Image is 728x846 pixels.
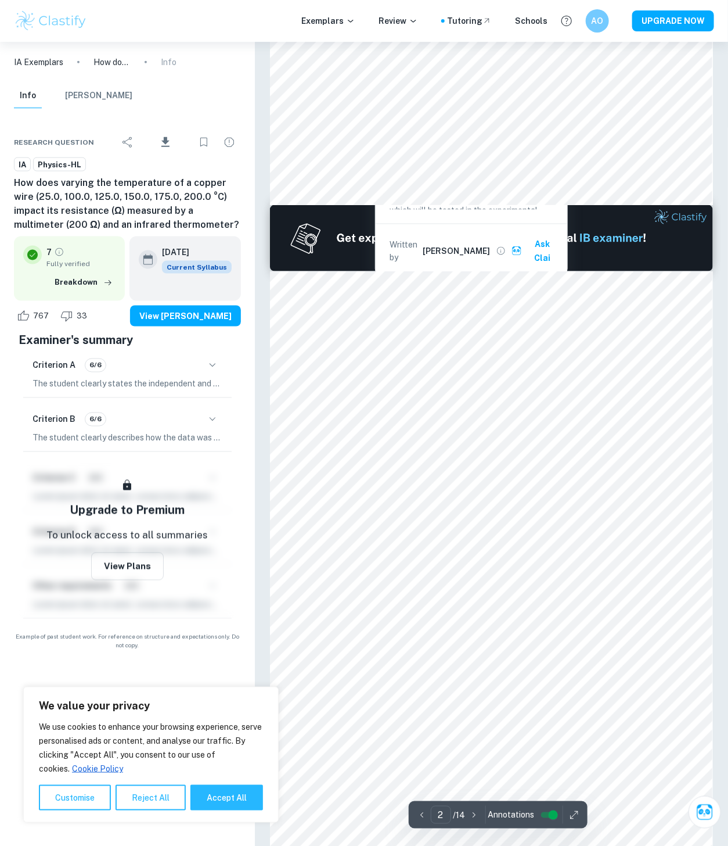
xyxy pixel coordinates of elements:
button: Customise [39,785,111,811]
button: Accept All [190,785,263,811]
p: Review [379,15,418,27]
h6: Criterion B [33,413,75,426]
button: View full profile [493,243,509,259]
h6: Criterion A [33,359,75,372]
a: IA Exemplars [14,56,63,69]
button: Info [14,83,42,109]
div: We value your privacy [23,687,279,823]
h5: Upgrade to Premium [70,501,185,519]
p: 7 [46,246,52,259]
span: 6/6 [85,414,106,425]
p: / 14 [453,809,466,822]
img: Ad [270,205,713,271]
a: Schools [515,15,547,27]
a: Grade fully verified [54,247,64,257]
div: Share [116,131,139,154]
span: Annotations [488,809,535,821]
span: 767 [27,310,55,322]
div: Bookmark [192,131,215,154]
div: This exemplar is based on the current syllabus. Feel free to refer to it for inspiration/ideas wh... [162,261,232,274]
p: How does varying the temperature of a copper wire (25.0, 100.0, 125.0, 150.0, 175.0, 200.0 °C) im... [93,56,131,69]
span: Research question [14,137,94,148]
p: Exemplars [301,15,355,27]
span: 6/6 [85,360,106,371]
button: View [PERSON_NAME] [130,306,241,327]
div: Dislike [57,307,93,325]
h6: [DATE] [162,246,222,259]
h5: Examiner's summary [19,331,236,349]
button: Ask Clai [689,796,721,829]
a: Cookie Policy [71,763,124,774]
button: Ask Clai [509,234,563,268]
p: The student clearly describes how the data was obtained and processed, presenting raw data in a n... [33,432,222,444]
p: The student clearly states the independent and dependent variables in the research question, incl... [33,378,222,390]
button: [PERSON_NAME] [65,83,132,109]
img: Clastify logo [14,9,88,33]
span: IA [15,159,30,171]
p: We use cookies to enhance your browsing experience, serve personalised ads or content, and analys... [39,720,263,776]
p: We value your privacy [39,699,263,713]
a: Physics-HL [33,157,86,172]
div: Download [142,127,190,157]
img: clai.svg [511,246,522,257]
p: Info [161,56,176,69]
span: Example of past student work. For reference on structure and expectations only. Do not copy. [14,633,241,650]
button: Breakdown [52,274,116,291]
button: AO [586,9,609,33]
button: Help and Feedback [557,11,576,31]
h6: AO [591,15,604,27]
span: Current Syllabus [162,261,232,274]
h6: How does varying the temperature of a copper wire (25.0, 100.0, 125.0, 150.0, 175.0, 200.0 °C) im... [14,176,241,232]
p: Written by [390,238,421,264]
button: View Plans [91,553,164,580]
p: To unlock access to all summaries [46,528,208,543]
a: Tutoring [447,15,492,27]
span: Fully verified [46,259,116,269]
div: Like [14,307,55,325]
span: 33 [70,310,93,322]
button: UPGRADE NOW [632,10,714,31]
button: Reject All [116,785,186,811]
a: IA [14,157,31,172]
div: Report issue [218,131,241,154]
h6: [PERSON_NAME] [423,245,491,257]
span: Physics-HL [34,159,85,171]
